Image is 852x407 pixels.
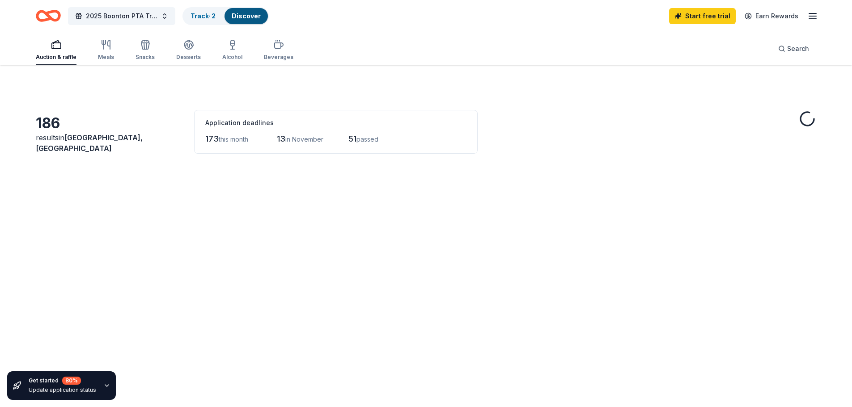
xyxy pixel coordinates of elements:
span: Search [787,43,809,54]
span: 173 [205,134,219,143]
div: Desserts [176,54,201,61]
div: Get started [29,377,96,385]
button: 2025 Boonton PTA Tricky Tray [68,7,175,25]
div: Meals [98,54,114,61]
button: Meals [98,36,114,65]
div: 186 [36,114,183,132]
span: 2025 Boonton PTA Tricky Tray [86,11,157,21]
a: Earn Rewards [739,8,804,24]
a: Track· 2 [191,12,216,20]
div: Snacks [136,54,155,61]
a: Discover [232,12,261,20]
button: Beverages [264,36,293,65]
div: Beverages [264,54,293,61]
button: Auction & raffle [36,36,76,65]
div: Update application status [29,386,96,394]
button: Track· 2Discover [182,7,269,25]
div: Auction & raffle [36,54,76,61]
span: this month [219,135,248,143]
button: Search [771,40,816,58]
span: passed [356,135,378,143]
button: Desserts [176,36,201,65]
span: [GEOGRAPHIC_DATA], [GEOGRAPHIC_DATA] [36,133,143,153]
span: in [36,133,143,153]
span: in November [285,135,323,143]
div: 80 % [62,377,81,385]
div: results [36,132,183,154]
button: Alcohol [222,36,242,65]
div: Application deadlines [205,117,466,128]
span: 13 [277,134,285,143]
div: Alcohol [222,54,242,61]
a: Start free trial [669,8,736,24]
span: 51 [348,134,356,143]
a: Home [36,5,61,26]
button: Snacks [136,36,155,65]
